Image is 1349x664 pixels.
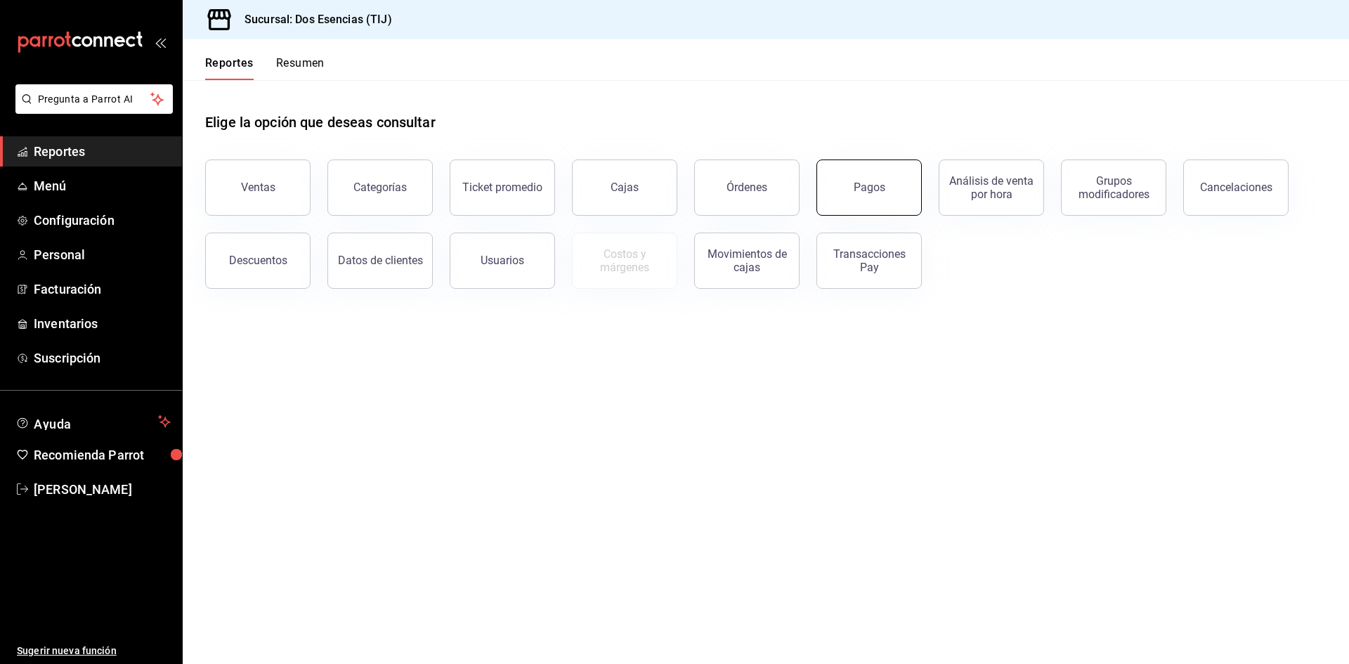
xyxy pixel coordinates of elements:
h1: Elige la opción que deseas consultar [205,112,436,133]
span: Personal [34,245,171,264]
button: Reportes [205,56,254,80]
div: Datos de clientes [338,254,423,267]
div: Órdenes [726,181,767,194]
button: Contrata inventarios para ver este reporte [572,233,677,289]
span: Inventarios [34,314,171,333]
button: Datos de clientes [327,233,433,289]
div: Grupos modificadores [1070,174,1157,201]
button: open_drawer_menu [155,37,166,48]
span: Facturación [34,280,171,299]
div: Categorías [353,181,407,194]
span: Menú [34,176,171,195]
span: Sugerir nueva función [17,644,171,658]
div: Usuarios [481,254,524,267]
button: Usuarios [450,233,555,289]
div: Transacciones Pay [826,247,913,274]
a: Cajas [572,160,677,216]
span: Pregunta a Parrot AI [38,92,151,107]
div: Movimientos de cajas [703,247,790,274]
div: Costos y márgenes [581,247,668,274]
div: Cancelaciones [1200,181,1272,194]
button: Pagos [816,160,922,216]
span: Configuración [34,211,171,230]
div: Análisis de venta por hora [948,174,1035,201]
div: Descuentos [229,254,287,267]
button: Pregunta a Parrot AI [15,84,173,114]
button: Resumen [276,56,325,80]
button: Movimientos de cajas [694,233,800,289]
button: Grupos modificadores [1061,160,1166,216]
span: [PERSON_NAME] [34,480,171,499]
div: Ticket promedio [462,181,542,194]
a: Pregunta a Parrot AI [10,102,173,117]
button: Cancelaciones [1183,160,1289,216]
button: Ventas [205,160,311,216]
span: Recomienda Parrot [34,445,171,464]
div: Pagos [854,181,885,194]
div: navigation tabs [205,56,325,80]
span: Reportes [34,142,171,161]
div: Ventas [241,181,275,194]
button: Órdenes [694,160,800,216]
button: Descuentos [205,233,311,289]
span: Ayuda [34,413,152,430]
button: Categorías [327,160,433,216]
div: Cajas [611,179,639,196]
button: Ticket promedio [450,160,555,216]
button: Análisis de venta por hora [939,160,1044,216]
h3: Sucursal: Dos Esencias (TIJ) [233,11,392,28]
button: Transacciones Pay [816,233,922,289]
span: Suscripción [34,349,171,367]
